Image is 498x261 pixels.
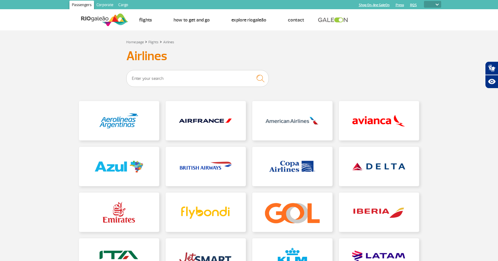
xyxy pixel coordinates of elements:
[160,38,162,45] a: >
[145,38,147,45] a: >
[116,1,131,10] a: Cargo
[231,17,266,23] a: Explore RIOgaleão
[148,40,159,45] a: Flights
[94,1,116,10] a: Corporate
[69,1,94,10] a: Passengers
[163,40,174,45] a: Airlines
[485,75,498,88] button: Abrir recursos assistivos.
[359,3,390,7] a: Shop On-line GaleOn
[126,49,372,64] h3: Airlines
[126,40,144,45] a: Home page
[288,17,304,23] a: Contact
[485,61,498,88] div: Plugin de acessibilidade da Hand Talk.
[485,61,498,75] button: Abrir tradutor de língua de sinais.
[174,17,210,23] a: How to get and go
[126,70,269,87] input: Enter your search
[396,3,404,7] a: Press
[139,17,152,23] a: Flights
[410,3,417,7] a: RQS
